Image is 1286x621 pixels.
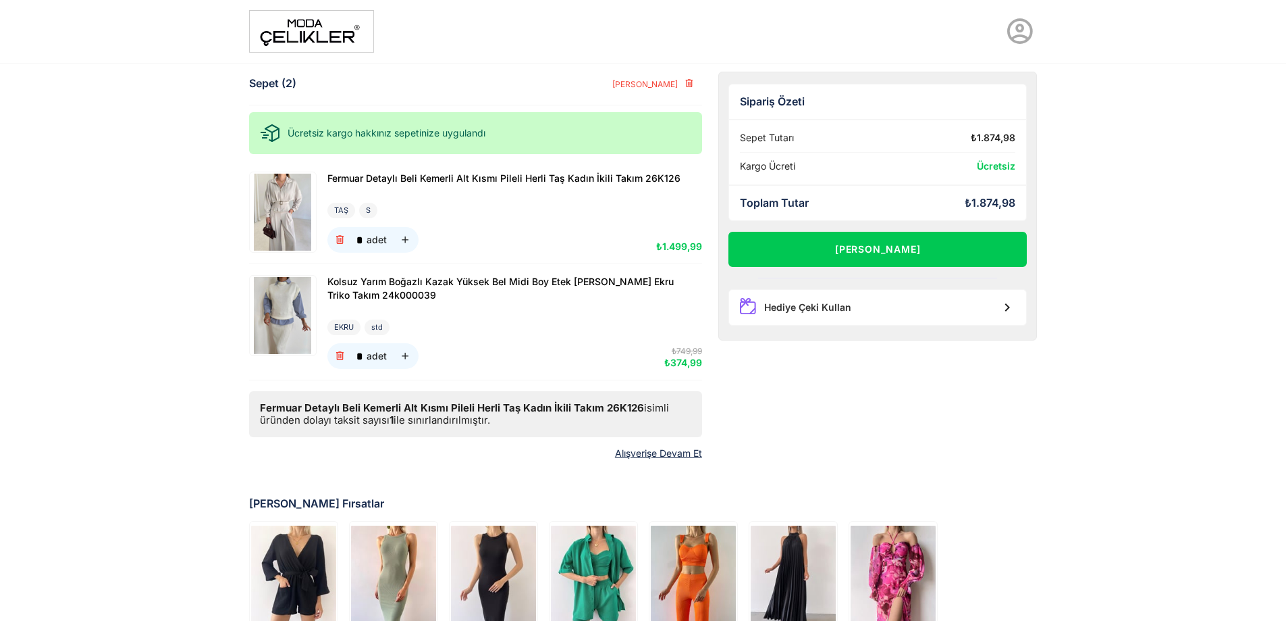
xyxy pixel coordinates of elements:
span: ₺374,99 [664,357,702,368]
div: EKRU [327,320,360,335]
div: Sepet (2) [249,77,296,90]
a: Kolsuz Yarım Boğazlı Kazak Yüksek Bel Midi Boy Etek [PERSON_NAME] Ekru Triko Takım 24k000039 [327,275,697,303]
a: Alışverişe Devam Et [615,448,702,459]
button: [PERSON_NAME] [728,232,1027,267]
span: [PERSON_NAME] [612,79,678,89]
span: Kolsuz Yarım Boğazlı Kazak Yüksek Bel Midi Boy Etek [PERSON_NAME] Ekru Triko Takım 24k000039 [327,276,674,301]
div: std [365,320,390,335]
img: moda%20-1.png [249,10,374,53]
div: Kargo Ücreti [740,161,795,172]
img: Kolsuz Yarım Boğazlı Kazak Yüksek Bel Midi Boy Etek Benedita Kadın Ekru Triko Takım 24k000039 [251,277,315,354]
div: ₺1.874,98 [971,132,1015,144]
input: adet [353,227,367,253]
div: Hediye Çeki Kullan [764,302,851,314]
div: TAŞ [327,203,355,218]
span: ₺749,99 [672,346,702,356]
a: Fermuar Detaylı Beli Kemerli Alt Kısmı Pileli Herli Taş Kadın İkili Takım 26K126 [327,172,680,187]
input: adet [353,343,367,369]
div: [PERSON_NAME] Fırsatlar [249,497,1038,510]
div: Sepet Tutarı [740,132,794,144]
b: 1 [390,414,394,426]
div: Ücretsiz kargo hakkınız sepetinize uygulandı [249,112,702,154]
div: adet [367,235,387,245]
div: S [359,203,377,218]
img: Fermuar Detaylı Beli Kemerli Alt Kısmı Pileli Herli Taş Kadın İkili Takım 26K126 [251,174,315,251]
button: [PERSON_NAME] [601,72,701,96]
div: Toplam Tutar [740,197,809,209]
div: ₺1.874,98 [965,197,1015,209]
b: Fermuar Detaylı Beli Kemerli Alt Kısmı Pileli Herli Taş Kadın İkili Takım 26K126 [260,401,644,414]
span: Fermuar Detaylı Beli Kemerli Alt Kısmı Pileli Herli Taş Kadın İkili Takım 26K126 [327,172,680,184]
span: ₺1.499,99 [656,241,702,252]
div: Sipariş Özeti [740,95,1016,108]
div: adet [367,351,387,361]
div: isimli üründen dolayı taksit sayısı ile sınırlandırılmıştır. [249,391,702,437]
span: Ücretsiz [977,160,1015,172]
